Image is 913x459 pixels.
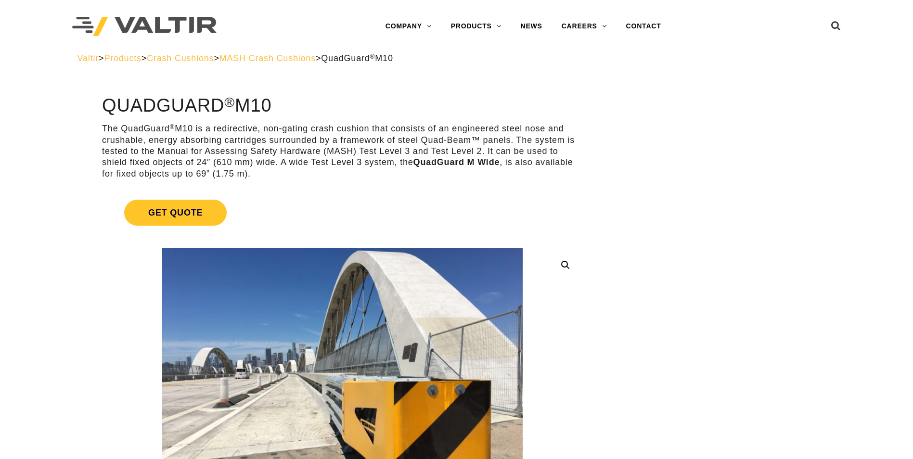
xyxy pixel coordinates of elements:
[170,123,175,130] sup: ®
[376,17,441,36] a: COMPANY
[124,200,227,226] span: Get Quote
[77,53,99,63] a: Valtir
[104,53,141,63] a: Products
[77,53,836,64] div: > > > >
[321,53,393,63] span: QuadGuard M10
[219,53,316,63] a: MASH Crash Cushions
[617,17,671,36] a: CONTACT
[441,17,511,36] a: PRODUCTS
[552,17,617,36] a: CAREERS
[224,94,235,110] sup: ®
[102,96,583,116] h1: QuadGuard M10
[102,123,583,179] p: The QuadGuard M10 is a redirective, non-gating crash cushion that consists of an engineered steel...
[102,188,583,237] a: Get Quote
[413,157,500,167] strong: QuadGuard M Wide
[370,53,375,60] sup: ®
[147,53,214,63] a: Crash Cushions
[511,17,552,36] a: NEWS
[72,17,217,37] img: Valtir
